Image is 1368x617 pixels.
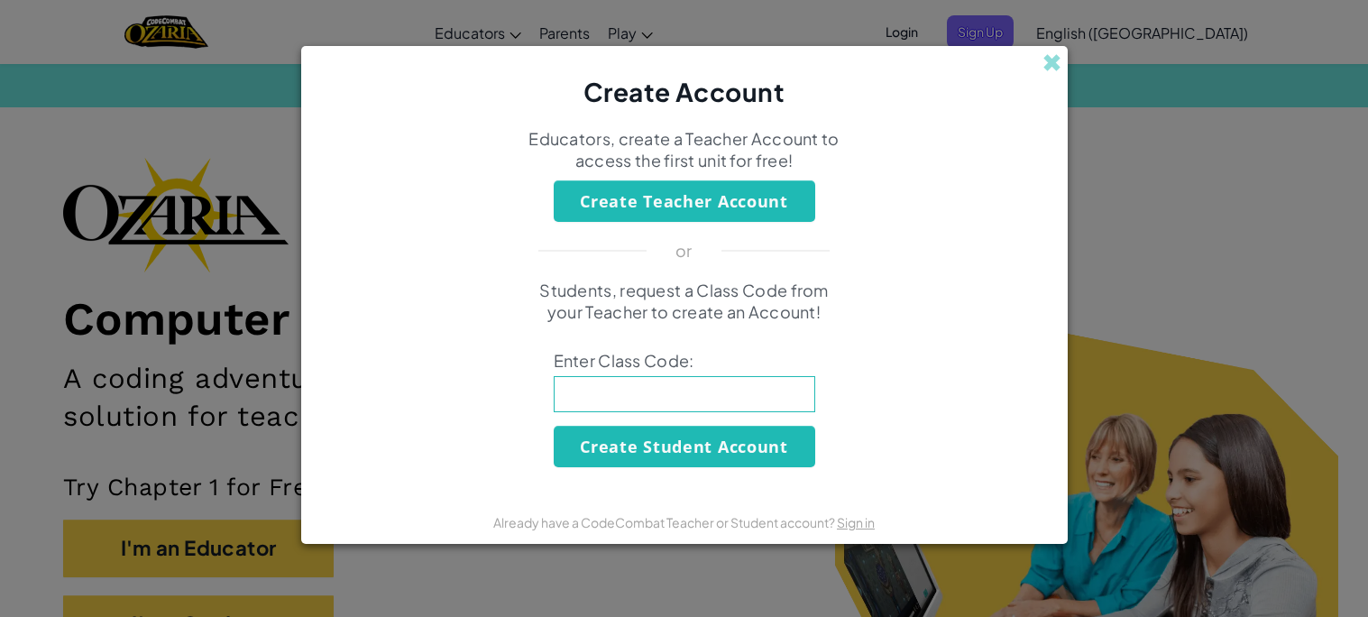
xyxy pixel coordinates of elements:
button: Create Teacher Account [554,180,815,222]
p: Educators, create a Teacher Account to access the first unit for free! [527,128,842,171]
p: or [675,240,693,262]
button: Create Student Account [554,426,815,467]
p: Students, request a Class Code from your Teacher to create an Account! [527,280,842,323]
span: Create Account [583,76,785,107]
span: Enter Class Code: [554,350,815,372]
span: Already have a CodeCombat Teacher or Student account? [493,514,837,530]
a: Sign in [837,514,875,530]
